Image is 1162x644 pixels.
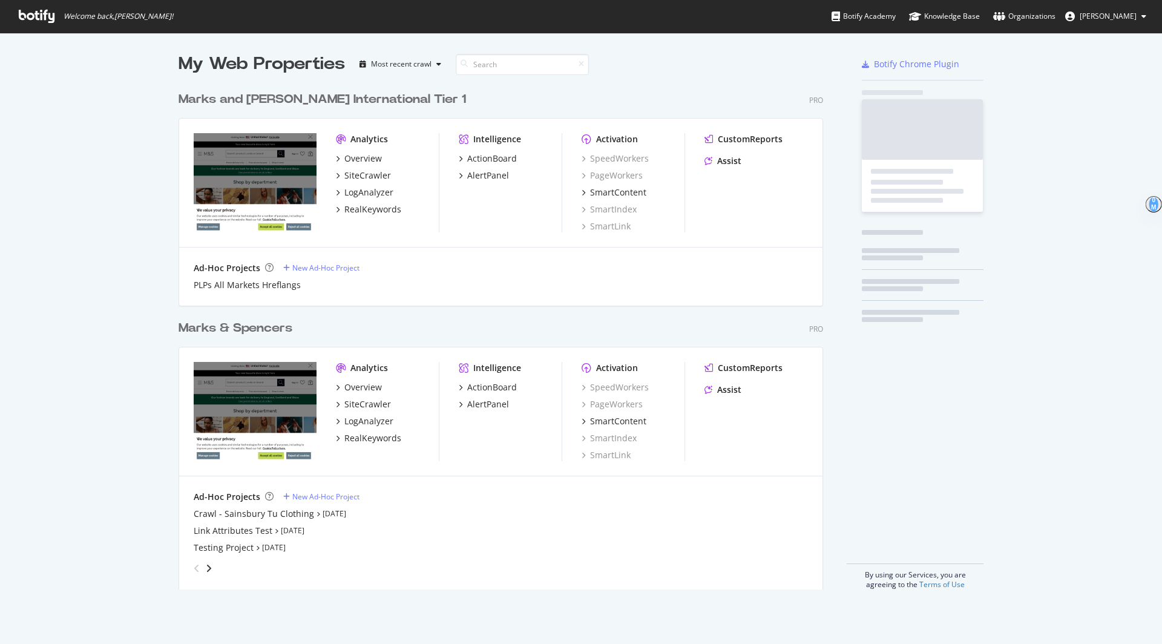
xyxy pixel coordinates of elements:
a: LogAnalyzer [336,415,393,427]
div: My Web Properties [179,52,345,76]
a: Marks & Spencers [179,320,297,337]
a: PageWorkers [582,169,643,182]
div: RealKeywords [344,432,401,444]
a: SmartLink [582,449,631,461]
a: SmartIndex [582,432,637,444]
a: SmartContent [582,415,646,427]
a: New Ad-Hoc Project [283,263,359,273]
a: PageWorkers [582,398,643,410]
div: SmartContent [590,186,646,199]
input: Search [456,54,589,75]
a: RealKeywords [336,432,401,444]
a: Botify Chrome Plugin [862,58,959,70]
div: Activation [596,362,638,374]
a: Crawl - Sainsbury Tu Clothing [194,508,314,520]
span: Dervla Richardson [1080,11,1137,21]
div: Botify Chrome Plugin [874,58,959,70]
a: SmartLink [582,220,631,232]
div: AlertPanel [467,169,509,182]
div: Marks and [PERSON_NAME] International Tier 1 [179,91,466,108]
div: Assist [717,384,741,396]
div: Ad-Hoc Projects [194,262,260,274]
button: [PERSON_NAME] [1055,7,1156,26]
div: Intelligence [473,362,521,374]
div: Assist [717,155,741,167]
div: Most recent crawl [371,61,432,68]
a: CustomReports [704,133,783,145]
a: SiteCrawler [336,169,391,182]
a: SmartContent [582,186,646,199]
button: Most recent crawl [355,54,446,74]
a: Assist [704,155,741,167]
div: New Ad-Hoc Project [292,491,359,502]
div: angle-left [189,559,205,578]
div: grid [179,76,833,590]
a: Testing Project [194,542,254,554]
div: Overview [344,381,382,393]
a: CustomReports [704,362,783,374]
a: SiteCrawler [336,398,391,410]
a: Marks and [PERSON_NAME] International Tier 1 [179,91,471,108]
a: SmartIndex [582,203,637,215]
div: angle-right [205,562,213,574]
div: Analytics [350,362,388,374]
a: AlertPanel [459,398,509,410]
div: Overview [344,153,382,165]
div: Pro [809,95,823,105]
div: By using our Services, you are agreeing to the [847,563,983,590]
img: www.marksandspencer.com [194,133,317,231]
a: [DATE] [262,542,286,553]
a: AlertPanel [459,169,509,182]
div: ActionBoard [467,381,517,393]
div: CustomReports [718,133,783,145]
a: Overview [336,381,382,393]
a: SpeedWorkers [582,381,649,393]
a: Link Attributes Test [194,525,272,537]
a: Assist [704,384,741,396]
a: Overview [336,153,382,165]
div: Botify Academy [832,10,896,22]
div: LogAnalyzer [344,186,393,199]
a: RealKeywords [336,203,401,215]
a: New Ad-Hoc Project [283,491,359,502]
div: SmartContent [590,415,646,427]
a: ActionBoard [459,381,517,393]
a: [DATE] [281,525,304,536]
div: ActionBoard [467,153,517,165]
img: www.marksandspencer.com/ [194,362,317,460]
div: Organizations [993,10,1055,22]
span: Welcome back, [PERSON_NAME] ! [64,11,173,21]
div: Activation [596,133,638,145]
div: AlertPanel [467,398,509,410]
div: New Ad-Hoc Project [292,263,359,273]
a: LogAnalyzer [336,186,393,199]
div: SiteCrawler [344,398,391,410]
a: [DATE] [323,508,346,519]
a: ActionBoard [459,153,517,165]
div: LogAnalyzer [344,415,393,427]
div: RealKeywords [344,203,401,215]
a: PLPs All Markets Hreflangs [194,279,301,291]
div: Intelligence [473,133,521,145]
a: Terms of Use [919,579,965,590]
a: SpeedWorkers [582,153,649,165]
div: Marks & Spencers [179,320,292,337]
div: Pro [809,324,823,334]
div: Analytics [350,133,388,145]
div: SiteCrawler [344,169,391,182]
div: Ad-Hoc Projects [194,491,260,503]
div: CustomReports [718,362,783,374]
div: Knowledge Base [909,10,980,22]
